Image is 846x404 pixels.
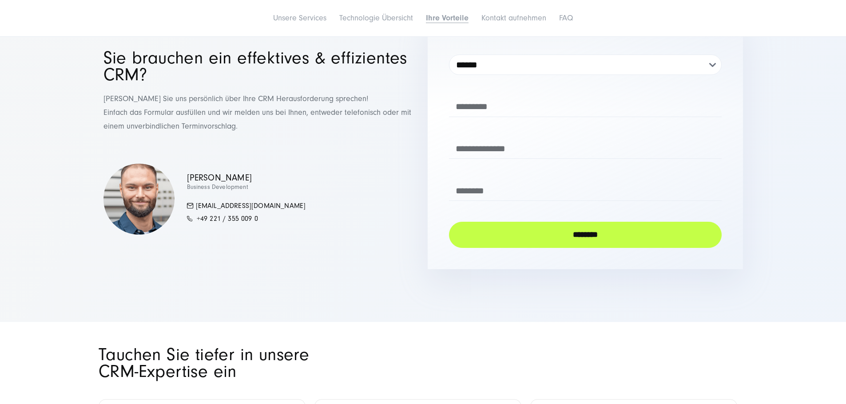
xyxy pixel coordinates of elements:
[197,215,258,223] span: +49 221 / 355 009 0
[426,13,469,23] a: Ihre Vorteile
[103,92,419,133] p: [PERSON_NAME] Sie uns persönlich über Ihre CRM Herausforderung sprechen! Einfach das Formular aus...
[187,173,306,183] p: [PERSON_NAME]
[559,13,573,23] a: FAQ
[481,13,546,23] a: Kontakt aufnehmen
[99,346,414,380] h2: Tauchen Sie tiefer in unsere CRM-Expertise ein
[187,183,306,192] p: Business Development
[103,50,419,83] h2: Sie brauchen ein effektives & effizientes CRM?
[339,13,413,23] a: Technologie Übersicht
[187,202,306,210] a: [EMAIL_ADDRESS][DOMAIN_NAME]
[103,164,175,235] img: Lukas-Kamm-570x570.jpg_d501d3d381
[187,215,258,223] a: +49 221 / 355 009 0
[273,13,326,23] a: Unsere Services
